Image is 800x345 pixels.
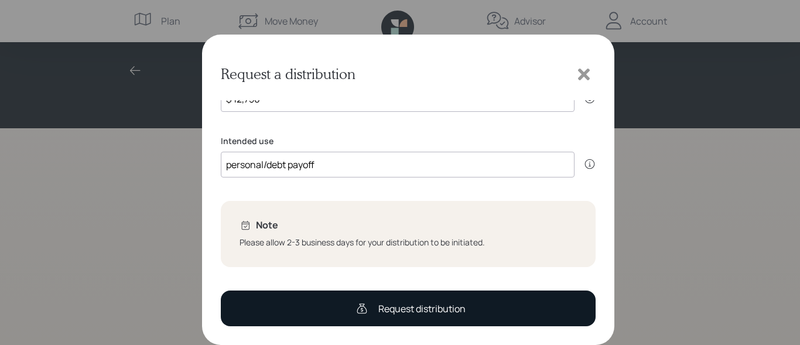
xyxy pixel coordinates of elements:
[221,291,596,326] button: Request distribution
[221,66,355,83] h3: Request a distribution
[240,236,577,248] div: Please allow 2-3 business days for your distribution to be initiated.
[221,135,596,147] label: Intended use
[378,302,466,316] div: Request distribution
[256,220,278,231] h5: Note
